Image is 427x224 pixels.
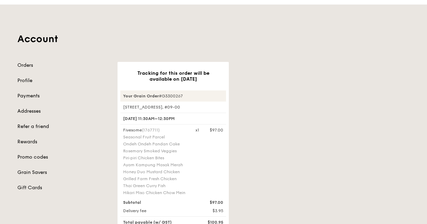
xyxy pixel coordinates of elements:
a: Payments [17,93,109,99]
a: Promo codes [17,154,109,161]
div: Grilled Farm Fresh Chicken [123,176,187,182]
div: x1 [195,127,199,133]
div: $3.95 [191,208,227,214]
a: Profile [17,77,109,84]
div: Piri‑piri Chicken Bites [123,155,187,161]
a: Grain Savers [17,169,109,176]
div: Subtotal [119,200,191,205]
h3: Tracking for this order will be available on [DATE] [129,70,218,82]
div: Honey Duo Mustard Chicken [123,169,187,175]
strong: Your Grain Order [123,94,159,98]
div: Ondeh Ondeh Pandan Cake [123,141,187,147]
a: Gift Cards [17,184,109,191]
div: Thai Green Curry Fish [123,183,187,189]
div: [STREET_ADDRESS], #09-00 [120,104,226,110]
a: Addresses [17,108,109,115]
div: Ayam Kampung Masak Merah [123,162,187,168]
h1: Account [17,33,410,45]
div: [DATE] 11:30AM–12:30PM [120,113,226,125]
span: (1767711) [142,128,160,133]
div: Fivesome [123,127,187,133]
a: Rewards [17,138,109,145]
a: Refer a friend [17,123,109,130]
a: Orders [17,62,109,69]
div: $97.00 [191,200,227,205]
div: Seasonal Fruit Parcel [123,134,187,140]
div: Delivery fee [119,208,191,214]
div: #G3300267 [120,90,226,102]
div: $97.00 [210,127,223,133]
div: Hikari Miso Chicken Chow Mein [123,190,187,195]
div: Rosemary Smoked Veggies [123,148,187,154]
